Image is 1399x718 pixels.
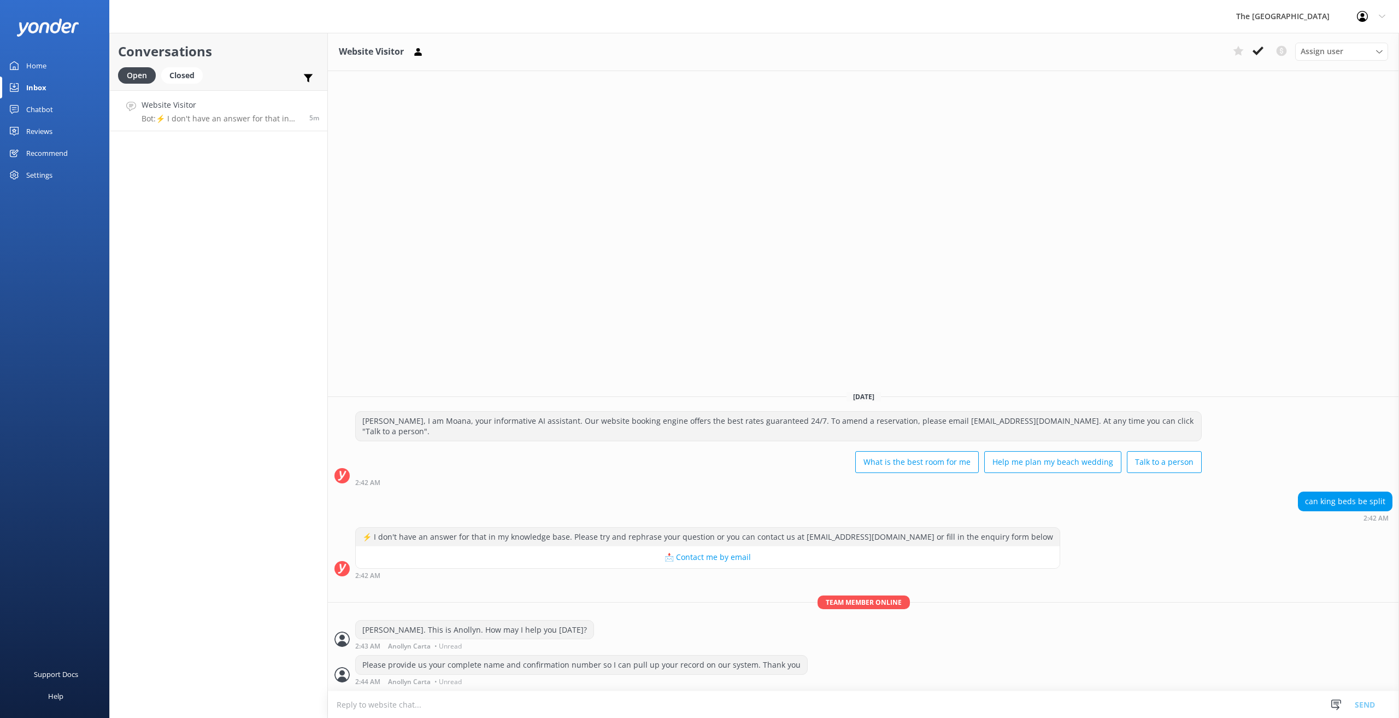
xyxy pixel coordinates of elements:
[26,77,46,98] div: Inbox
[26,164,52,186] div: Settings
[1301,45,1343,57] span: Assign user
[388,643,431,650] span: Anollyn Carta
[110,90,327,131] a: Website VisitorBot:⚡ I don't have an answer for that in my knowledge base. Please try and rephras...
[356,546,1060,568] button: 📩 Contact me by email
[26,55,46,77] div: Home
[356,656,807,674] div: Please provide us your complete name and confirmation number so I can pull up your record on our ...
[161,67,203,84] div: Closed
[847,392,881,401] span: [DATE]
[118,41,319,62] h2: Conversations
[26,120,52,142] div: Reviews
[355,480,380,486] strong: 2:42 AM
[26,142,68,164] div: Recommend
[161,69,208,81] a: Closed
[16,19,79,37] img: yonder-white-logo.png
[118,67,156,84] div: Open
[356,528,1060,546] div: ⚡ I don't have an answer for that in my knowledge base. Please try and rephrase your question or ...
[355,679,380,685] strong: 2:44 AM
[1298,492,1392,511] div: can king beds be split
[34,663,78,685] div: Support Docs
[1295,43,1388,60] div: Assign User
[1127,451,1202,473] button: Talk to a person
[355,678,808,685] div: Sep 21 2025 08:44am (UTC -10:00) Pacific/Honolulu
[142,114,301,124] p: Bot: ⚡ I don't have an answer for that in my knowledge base. Please try and rephrase your questio...
[356,621,593,639] div: [PERSON_NAME]. This is Anollyn. How may I help you [DATE]?
[48,685,63,707] div: Help
[388,679,431,685] span: Anollyn Carta
[142,99,301,111] h4: Website Visitor
[26,98,53,120] div: Chatbot
[355,643,380,650] strong: 2:43 AM
[434,679,462,685] span: • Unread
[855,451,979,473] button: What is the best room for me
[818,596,910,609] span: Team member online
[118,69,161,81] a: Open
[1363,515,1389,522] strong: 2:42 AM
[356,412,1201,441] div: [PERSON_NAME], I am Moana, your informative AI assistant. Our website booking engine offers the b...
[1298,514,1392,522] div: Sep 21 2025 08:42am (UTC -10:00) Pacific/Honolulu
[434,643,462,650] span: • Unread
[984,451,1121,473] button: Help me plan my beach wedding
[355,571,1060,579] div: Sep 21 2025 08:42am (UTC -10:00) Pacific/Honolulu
[355,642,594,650] div: Sep 21 2025 08:43am (UTC -10:00) Pacific/Honolulu
[339,45,404,59] h3: Website Visitor
[355,478,1202,486] div: Sep 21 2025 08:42am (UTC -10:00) Pacific/Honolulu
[309,113,319,122] span: Sep 21 2025 08:42am (UTC -10:00) Pacific/Honolulu
[355,573,380,579] strong: 2:42 AM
